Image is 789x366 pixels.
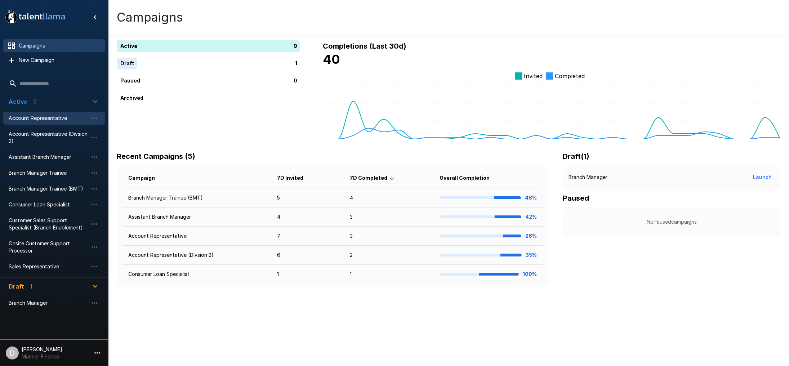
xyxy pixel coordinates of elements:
[344,246,434,265] td: 2
[523,271,537,277] b: 100%
[575,218,769,226] p: No Paused campaigns
[440,174,499,182] span: Overall Completion
[117,152,195,161] b: Recent Campaigns (5)
[271,246,344,265] td: 6
[344,227,434,246] td: 3
[525,195,537,201] b: 48%
[277,174,313,182] span: 7D Invited
[344,265,434,284] td: 1
[323,52,340,67] b: 40
[271,188,344,207] td: 5
[344,188,434,207] td: 4
[563,194,589,202] b: Paused
[271,227,344,246] td: 7
[526,214,537,220] b: 42%
[526,233,537,239] b: 28%
[128,174,164,182] span: Campaign
[117,10,183,25] h4: Campaigns
[750,171,775,184] button: Launch
[122,246,271,265] td: Account Representative (Divsion 2)
[294,77,297,85] p: 0
[122,207,271,227] td: Assistant Branch Manager
[295,60,297,67] p: 1
[122,265,271,284] td: Consumer Loan Specialist
[569,174,608,181] p: Branch Manager
[122,227,271,246] td: Account Representative
[344,207,434,227] td: 3
[563,152,590,161] b: Draft ( 1 )
[526,252,537,258] b: 35%
[323,42,406,50] b: Completions (Last 30d)
[271,207,344,227] td: 4
[122,188,271,207] td: Branch Manager Trainee (BMT)
[271,265,344,284] td: 1
[294,43,297,50] p: 9
[350,174,397,182] span: 7D Completed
